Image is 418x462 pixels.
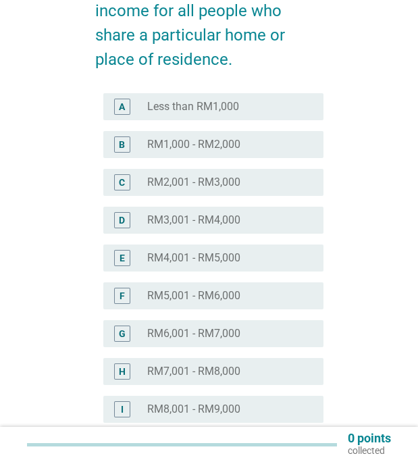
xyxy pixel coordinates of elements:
p: 0 points [348,432,391,444]
label: RM7,001 - RM8,000 [147,365,240,378]
div: D [119,213,125,228]
div: I [121,403,124,417]
div: B [119,138,125,152]
label: Less than RM1,000 [147,100,239,113]
div: C [119,176,125,190]
div: H [119,365,126,379]
label: RM3,001 - RM4,000 [147,213,240,227]
label: RM6,001 - RM7,000 [147,327,240,340]
p: collected [348,444,391,457]
div: E [120,251,125,265]
label: RM4,001 - RM5,000 [147,251,240,265]
label: RM5,001 - RM6,000 [147,289,240,303]
div: A [119,100,125,114]
label: RM8,001 - RM9,000 [147,403,240,416]
div: G [119,327,126,341]
label: RM2,001 - RM3,000 [147,176,240,189]
label: RM1,000 - RM2,000 [147,138,240,151]
div: F [120,289,125,303]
